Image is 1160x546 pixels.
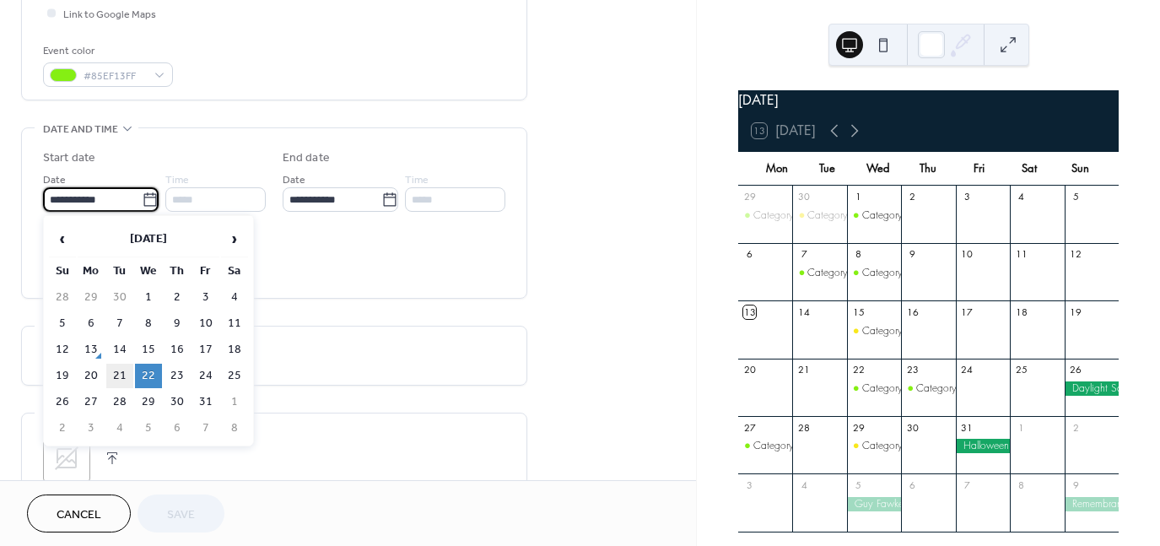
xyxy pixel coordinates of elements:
[961,364,974,376] div: 24
[738,90,1119,111] div: [DATE]
[807,208,857,223] div: Category B
[221,311,248,336] td: 11
[49,364,76,388] td: 19
[78,285,105,310] td: 29
[221,285,248,310] td: 4
[847,266,901,280] div: Category C
[906,421,919,434] div: 30
[961,248,974,261] div: 10
[78,259,105,284] th: Mo
[1070,305,1082,318] div: 19
[49,311,76,336] td: 5
[106,390,133,414] td: 28
[853,152,904,186] div: Wed
[221,259,248,284] th: Sa
[961,191,974,203] div: 3
[135,364,162,388] td: 22
[1015,191,1028,203] div: 4
[221,416,248,441] td: 8
[743,478,756,491] div: 3
[283,149,330,167] div: End date
[27,495,131,532] button: Cancel
[164,311,191,336] td: 9
[63,6,156,24] span: Link to Google Maps
[852,305,865,318] div: 15
[78,390,105,414] td: 27
[862,266,914,280] div: Category C
[43,42,170,60] div: Event color
[49,338,76,362] td: 12
[192,259,219,284] th: Fr
[906,191,919,203] div: 2
[1015,305,1028,318] div: 18
[1070,421,1082,434] div: 2
[106,311,133,336] td: 7
[192,311,219,336] td: 10
[50,222,75,256] span: ‹
[956,439,1010,453] div: Halloween
[797,305,810,318] div: 14
[743,305,756,318] div: 13
[1070,248,1082,261] div: 12
[49,416,76,441] td: 2
[738,439,792,453] div: Category C
[1065,381,1119,396] div: Daylight Saving Time ends
[904,152,954,186] div: Thu
[43,121,118,138] span: Date and time
[847,324,901,338] div: Category B
[192,364,219,388] td: 24
[164,285,191,310] td: 2
[78,221,219,257] th: [DATE]
[164,338,191,362] td: 16
[906,478,919,491] div: 6
[78,364,105,388] td: 20
[49,390,76,414] td: 26
[283,171,305,189] span: Date
[802,152,853,186] div: Tue
[1004,152,1055,186] div: Sat
[135,416,162,441] td: 5
[1070,191,1082,203] div: 5
[106,259,133,284] th: Tu
[953,152,1004,186] div: Fri
[164,416,191,441] td: 6
[901,381,955,396] div: Category C
[106,338,133,362] td: 14
[165,171,189,189] span: Time
[84,68,146,85] span: #85EF13FF
[164,259,191,284] th: Th
[797,478,810,491] div: 4
[49,259,76,284] th: Su
[164,364,191,388] td: 23
[852,478,865,491] div: 5
[78,338,105,362] td: 13
[78,311,105,336] td: 6
[405,171,429,189] span: Time
[743,248,756,261] div: 6
[852,191,865,203] div: 1
[221,338,248,362] td: 18
[797,421,810,434] div: 28
[106,416,133,441] td: 4
[807,266,859,280] div: Category C
[862,439,912,453] div: Category B
[862,324,912,338] div: Category B
[847,208,901,223] div: Category C
[847,439,901,453] div: Category B
[743,364,756,376] div: 20
[961,478,974,491] div: 7
[852,421,865,434] div: 29
[1015,364,1028,376] div: 25
[961,305,974,318] div: 17
[135,311,162,336] td: 8
[1015,421,1028,434] div: 1
[862,208,914,223] div: Category C
[753,208,805,223] div: Category C
[906,305,919,318] div: 16
[49,285,76,310] td: 28
[753,439,805,453] div: Category C
[1065,497,1119,511] div: Remembrance Sunday
[792,266,846,280] div: Category C
[43,435,90,482] div: ;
